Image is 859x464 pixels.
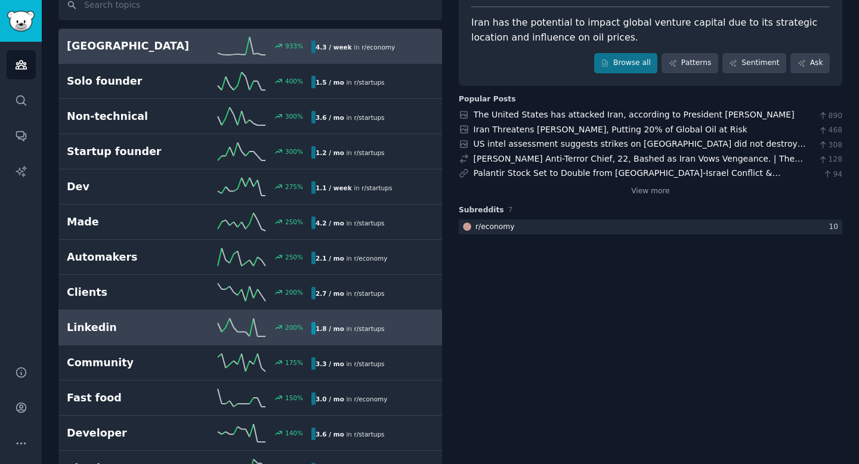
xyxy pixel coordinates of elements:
a: View more [631,186,670,197]
b: 3.6 / mo [316,114,344,121]
a: Linkedin200%1.8 / moin r/startups [58,310,442,345]
span: 94 [823,169,842,180]
div: Iran has the potential to impact global venture capital due to its strategic location and influen... [471,16,830,45]
h2: Solo founder [67,74,189,89]
a: Sentiment [722,53,786,73]
div: in [311,428,389,440]
div: in [311,181,396,194]
b: 3.0 / mo [316,395,344,403]
div: in [311,76,389,88]
span: 128 [818,154,842,165]
a: Ask [790,53,830,73]
div: in [311,357,389,370]
span: r/ startups [354,149,384,156]
h2: [GEOGRAPHIC_DATA] [67,39,189,54]
h2: Clients [67,285,189,300]
a: Made250%4.2 / moin r/startups [58,205,442,240]
div: in [311,252,392,264]
a: Solo founder400%1.5 / moin r/startups [58,64,442,99]
img: economy [463,222,471,231]
div: 200 % [285,323,303,332]
a: Iran Threatens [PERSON_NAME], Putting 20% of Global Oil at Risk [474,125,747,134]
div: 300 % [285,112,303,120]
span: 7 [508,206,513,214]
a: Community175%3.3 / moin r/startups [58,345,442,381]
b: 1.2 / mo [316,149,344,156]
b: 2.1 / mo [316,255,344,262]
span: r/ startups [361,184,392,191]
h2: Developer [67,426,189,441]
a: Startup founder300%1.2 / moin r/startups [58,134,442,169]
div: in [311,146,389,159]
div: 400 % [285,77,303,85]
div: 150 % [285,394,303,402]
span: r/ startups [354,219,384,227]
a: Fast food150%3.0 / moin r/economy [58,381,442,416]
h2: Startup founder [67,144,189,159]
b: 1.8 / mo [316,325,344,332]
div: in [311,392,392,405]
h2: Linkedin [67,320,189,335]
div: r/ economy [475,222,514,233]
b: 3.3 / mo [316,360,344,367]
div: in [311,322,389,335]
div: in [311,287,389,299]
h2: Dev [67,180,189,194]
span: 468 [818,125,842,136]
a: Patterns [662,53,718,73]
h2: Non-technical [67,109,189,124]
a: The United States has attacked Iran, according to President [PERSON_NAME] [474,110,795,119]
a: Dev275%1.1 / weekin r/startups [58,169,442,205]
div: 250 % [285,218,303,226]
span: r/ startups [354,79,384,86]
a: [GEOGRAPHIC_DATA]933%4.3 / weekin r/economy [58,29,442,64]
div: Popular Posts [459,94,516,105]
b: 4.2 / mo [316,219,344,227]
h2: Made [67,215,189,230]
div: 300 % [285,147,303,156]
span: r/ startups [354,114,384,121]
div: in [311,111,389,123]
a: economyr/economy10 [459,219,842,234]
div: 200 % [285,288,303,296]
div: 175 % [285,358,303,367]
a: [PERSON_NAME] Anti-Terror Chief, 22, Bashed as Iran Vows Vengeance. | The youngster’s jump from e... [474,154,804,188]
a: Developer140%3.6 / moin r/startups [58,416,442,451]
span: 308 [818,140,842,151]
h2: Automakers [67,250,189,265]
h2: Fast food [67,391,189,406]
a: Browse all [594,53,658,73]
span: Subreddits [459,205,504,216]
a: Automakers250%2.1 / moin r/economy [58,240,442,275]
a: Palantir Stock Set to Double from [GEOGRAPHIC_DATA]-Israel Conflict & [PERSON_NAME] Defense Plan [474,168,781,190]
div: 933 % [285,42,303,50]
span: r/ economy [361,44,395,51]
span: r/ economy [354,255,387,262]
div: in [311,41,399,53]
div: 10 [829,222,842,233]
a: Non-technical300%3.6 / moin r/startups [58,99,442,134]
div: in [311,216,389,229]
span: 890 [818,111,842,122]
a: Clients200%2.7 / moin r/startups [58,275,442,310]
div: 275 % [285,182,303,191]
div: 140 % [285,429,303,437]
span: r/ startups [354,290,384,297]
b: 3.6 / mo [316,431,344,438]
b: 4.3 / week [316,44,352,51]
span: r/ startups [354,360,384,367]
span: r/ startups [354,431,384,438]
b: 1.1 / week [316,184,352,191]
b: 1.5 / mo [316,79,344,86]
a: US intel assessment suggests strikes on [GEOGRAPHIC_DATA] did not destroy nuclear sites [474,139,806,161]
div: 250 % [285,253,303,261]
span: r/ startups [354,325,384,332]
b: 2.7 / mo [316,290,344,297]
img: GummySearch logo [7,11,35,32]
h2: Community [67,355,189,370]
span: r/ economy [354,395,387,403]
